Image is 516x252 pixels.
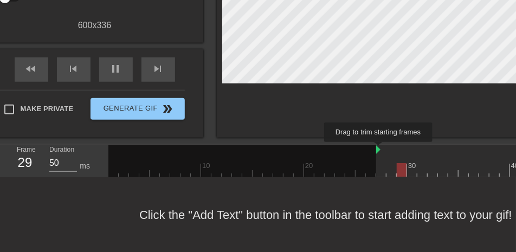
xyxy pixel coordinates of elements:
[152,62,165,75] span: skip_next
[9,145,41,176] div: Frame
[21,104,74,114] span: Make Private
[67,62,80,75] span: skip_previous
[49,146,74,153] label: Duration
[25,62,38,75] span: fast_rewind
[17,153,33,172] div: 29
[109,62,122,75] span: pause
[91,98,184,120] button: Generate Gif
[408,160,418,171] div: 30
[95,102,180,115] span: Generate Gif
[80,160,90,172] div: ms
[161,102,174,115] span: double_arrow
